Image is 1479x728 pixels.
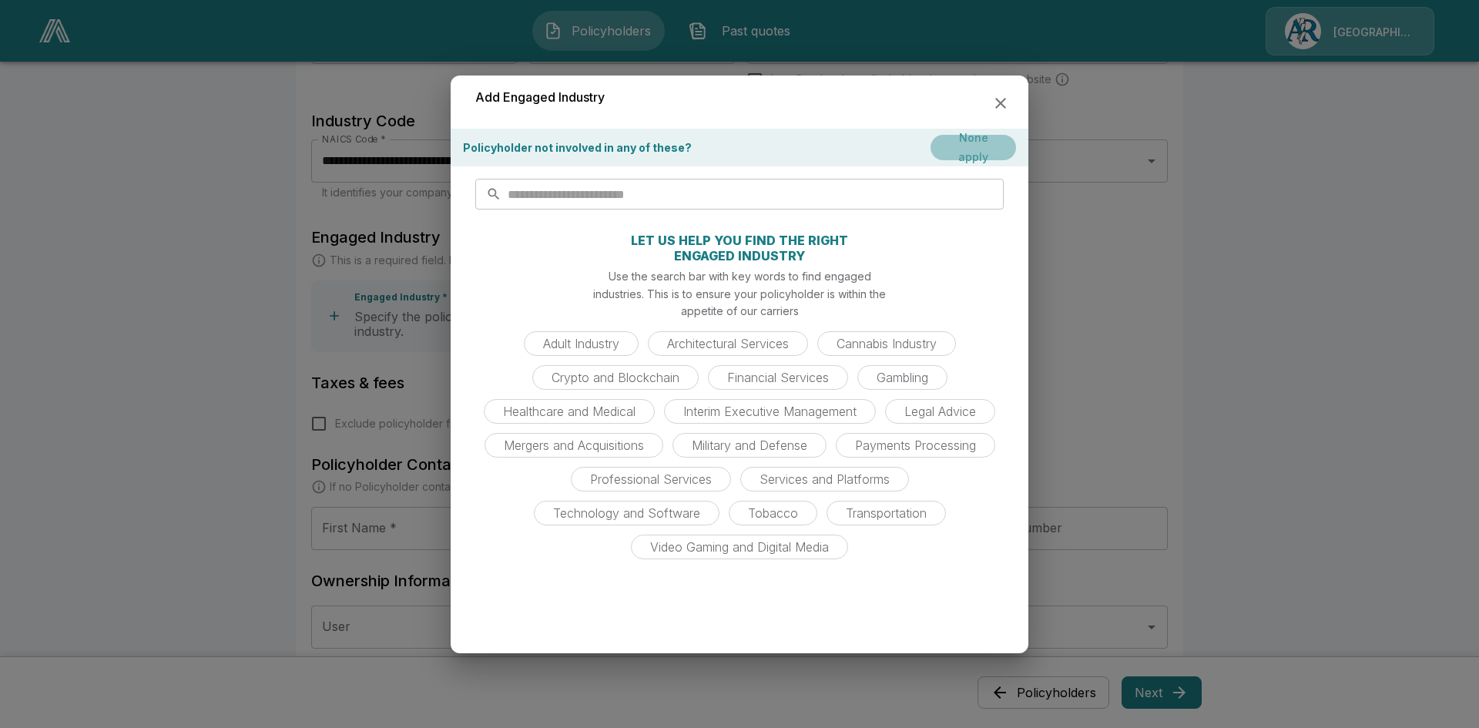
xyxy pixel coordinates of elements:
span: Crypto and Blockchain [542,370,689,385]
span: Transportation [837,505,936,521]
span: Services and Platforms [750,471,899,487]
p: LET US HELP YOU FIND THE RIGHT [631,234,848,247]
div: Transportation [827,501,946,525]
p: Use the search bar with key words to find engaged [609,268,871,284]
span: Healthcare and Medical [494,404,645,419]
span: Legal Advice [895,404,985,419]
span: Professional Services [581,471,721,487]
div: Tobacco [729,501,817,525]
div: Services and Platforms [740,467,909,491]
span: Adult Industry [534,336,629,351]
div: Cannabis Industry [817,331,956,356]
span: Video Gaming and Digital Media [641,539,838,555]
span: Interim Executive Management [674,404,866,419]
span: Military and Defense [682,438,817,453]
span: Architectural Services [658,336,798,351]
div: Legal Advice [885,399,995,424]
span: Financial Services [718,370,838,385]
div: Professional Services [571,467,731,491]
p: Policyholder not involved in any of these? [463,139,692,156]
div: Adult Industry [524,331,639,356]
div: Architectural Services [648,331,808,356]
span: Cannabis Industry [827,336,946,351]
span: Mergers and Acquisitions [495,438,653,453]
p: appetite of our carriers [681,303,799,319]
h6: Add Engaged Industry [475,88,605,108]
div: Crypto and Blockchain [532,365,699,390]
span: Payments Processing [846,438,985,453]
div: Payments Processing [836,433,995,458]
div: Military and Defense [672,433,827,458]
span: Gambling [867,370,937,385]
div: Healthcare and Medical [484,399,655,424]
span: Tobacco [739,505,807,521]
p: industries. This is to ensure your policyholder is within the [593,286,886,302]
div: Technology and Software [534,501,719,525]
div: Mergers and Acquisitions [485,433,663,458]
div: Financial Services [708,365,848,390]
div: Interim Executive Management [664,399,876,424]
button: None apply [931,135,1016,160]
span: Technology and Software [544,505,709,521]
p: ENGAGED INDUSTRY [674,250,805,262]
div: Video Gaming and Digital Media [631,535,848,559]
div: Gambling [857,365,947,390]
